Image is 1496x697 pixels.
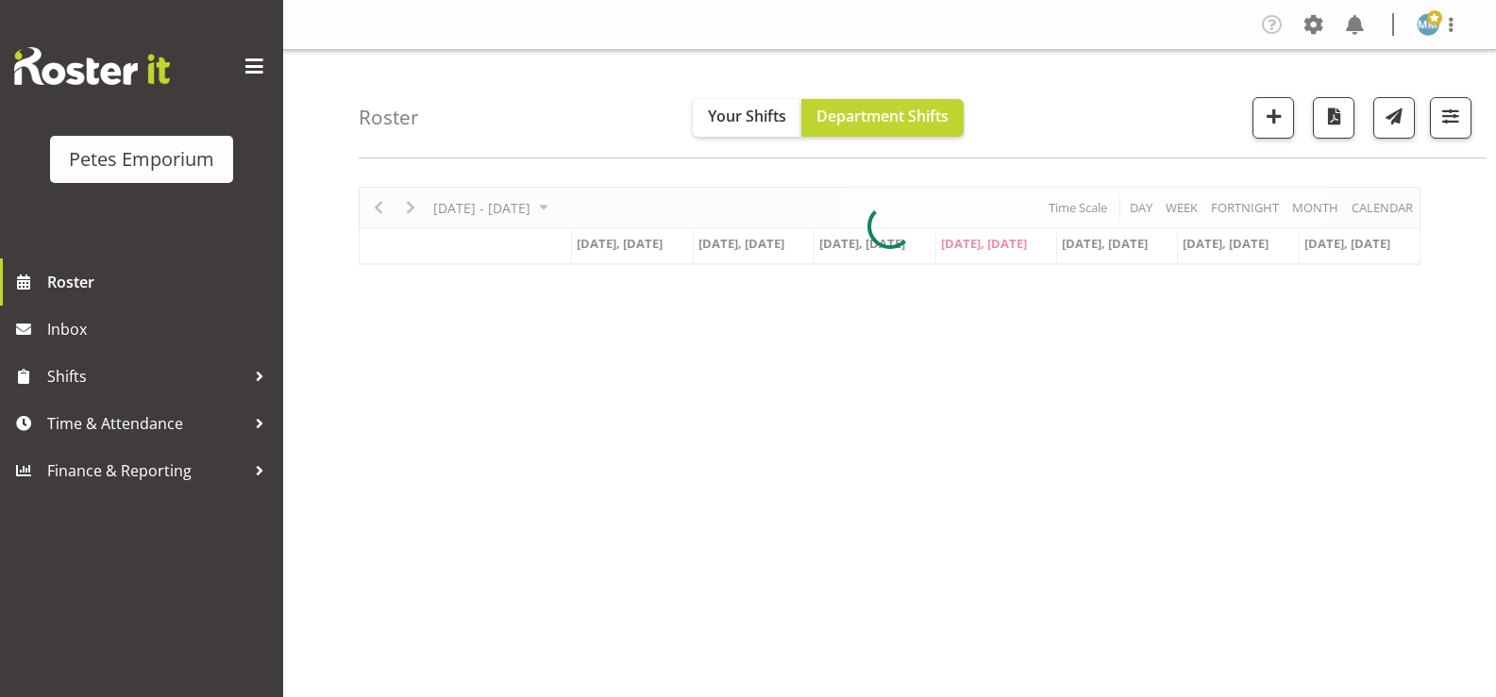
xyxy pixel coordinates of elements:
div: Petes Emporium [69,145,214,174]
span: Inbox [47,315,274,343]
button: Send a list of all shifts for the selected filtered period to all rostered employees. [1373,97,1415,139]
button: Download a PDF of the roster according to the set date range. [1313,97,1354,139]
button: Filter Shifts [1430,97,1471,139]
span: Finance & Reporting [47,456,245,485]
img: mandy-mosley3858.jpg [1417,13,1439,36]
button: Department Shifts [801,99,964,137]
span: Shifts [47,362,245,390]
img: Rosterit website logo [14,47,170,85]
span: Department Shifts [816,106,949,126]
span: Time & Attendance [47,409,245,438]
button: Your Shifts [693,99,801,137]
h4: Roster [359,107,419,128]
button: Add a new shift [1252,97,1294,139]
span: Your Shifts [708,106,786,126]
span: Roster [47,268,274,296]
